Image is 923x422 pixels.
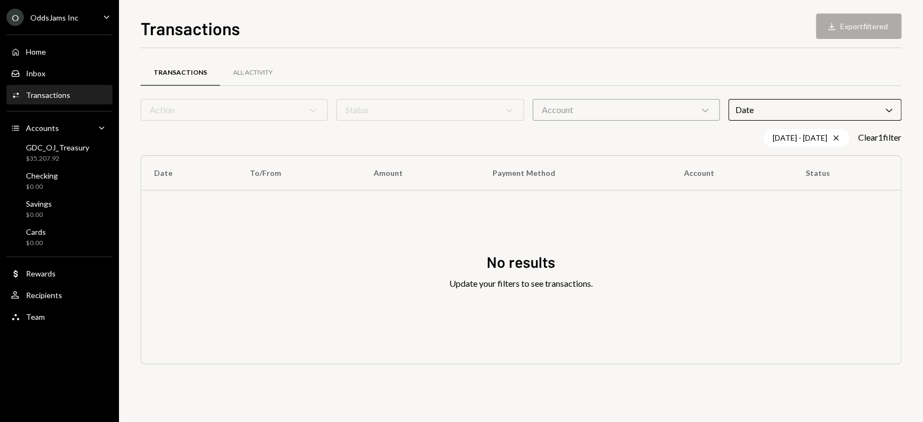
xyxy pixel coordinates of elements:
[487,252,555,273] div: No results
[26,239,46,248] div: $0.00
[6,285,112,305] a: Recipients
[6,63,112,83] a: Inbox
[26,227,46,236] div: Cards
[6,263,112,283] a: Rewards
[792,156,901,190] th: Status
[6,9,24,26] div: O
[671,156,792,190] th: Account
[26,171,58,180] div: Checking
[26,199,52,208] div: Savings
[728,99,901,121] div: Date
[763,129,849,147] div: [DATE] - [DATE]
[6,140,112,166] a: GDC_OJ_Treasury$35,207.92
[141,156,237,190] th: Date
[6,224,112,250] a: Cards$0.00
[449,277,593,290] div: Update your filters to see transactions.
[26,182,58,192] div: $0.00
[6,118,112,137] a: Accounts
[141,59,220,87] a: Transactions
[6,42,112,61] a: Home
[26,143,89,152] div: GDC_OJ_Treasury
[26,123,59,133] div: Accounts
[26,90,70,100] div: Transactions
[6,85,112,104] a: Transactions
[6,168,112,194] a: Checking$0.00
[26,269,56,278] div: Rewards
[26,154,89,163] div: $35,207.92
[533,99,720,121] div: Account
[480,156,671,190] th: Payment Method
[26,210,52,220] div: $0.00
[26,291,62,300] div: Recipients
[26,312,45,321] div: Team
[30,13,78,22] div: OddsJams Inc
[6,307,112,326] a: Team
[141,17,240,39] h1: Transactions
[220,59,285,87] a: All Activity
[26,47,46,56] div: Home
[154,68,207,77] div: Transactions
[233,68,273,77] div: All Activity
[361,156,480,190] th: Amount
[237,156,361,190] th: To/From
[6,196,112,222] a: Savings$0.00
[858,132,901,143] button: Clear1filter
[26,69,45,78] div: Inbox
